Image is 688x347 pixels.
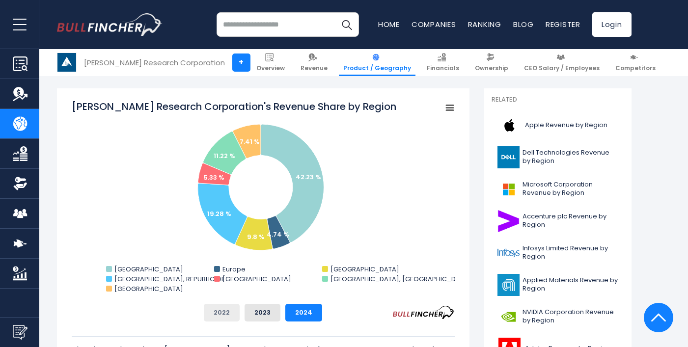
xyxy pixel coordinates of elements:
img: ACN logo [497,210,520,232]
a: Ranking [468,19,501,29]
img: NVDA logo [497,306,520,328]
text: [GEOGRAPHIC_DATA] [114,284,183,294]
a: Financials [422,49,464,76]
p: Related [492,96,624,104]
a: Blog [513,19,534,29]
a: Infosys Limited Revenue by Region [492,240,624,267]
img: Ownership [13,176,28,191]
a: Login [592,12,632,37]
text: Europe [222,265,245,274]
span: Applied Materials Revenue by Region [523,276,618,293]
a: Home [378,19,400,29]
button: 2024 [285,304,322,321]
img: MSFT logo [497,178,520,200]
text: 42.23 % [296,172,321,182]
img: INFY logo [497,242,520,264]
span: Accenture plc Revenue by Region [523,213,618,229]
text: [GEOGRAPHIC_DATA] [222,274,291,284]
text: [GEOGRAPHIC_DATA] [114,265,183,274]
a: Revenue [296,49,332,76]
text: [GEOGRAPHIC_DATA], [GEOGRAPHIC_DATA] [330,274,470,284]
span: Overview [256,64,285,72]
a: Ownership [470,49,513,76]
tspan: [PERSON_NAME] Research Corporation's Revenue Share by Region [72,100,396,113]
img: DELL logo [497,146,520,168]
text: 9.8 % [247,232,265,241]
text: 5.33 % [203,173,224,182]
span: Revenue [301,64,328,72]
text: 19.28 % [207,209,231,218]
span: Product / Geography [343,64,411,72]
a: Competitors [611,49,660,76]
a: Dell Technologies Revenue by Region [492,144,624,171]
a: CEO Salary / Employees [520,49,604,76]
span: Infosys Limited Revenue by Region [523,244,618,261]
a: Product / Geography [339,49,415,76]
span: Competitors [615,64,656,72]
button: Search [334,12,359,37]
a: Overview [252,49,289,76]
img: LRCX logo [57,53,76,72]
img: bullfincher logo [57,13,163,36]
text: 4.74 % [267,230,289,239]
a: Applied Materials Revenue by Region [492,271,624,298]
a: Microsoft Corporation Revenue by Region [492,176,624,203]
a: Go to homepage [57,13,163,36]
button: 2022 [204,304,240,321]
span: CEO Salary / Employees [524,64,600,72]
text: 7.41 % [240,137,260,146]
text: 11.22 % [214,151,235,160]
button: 2023 [245,304,280,321]
span: NVIDIA Corporation Revenue by Region [523,308,618,325]
a: NVIDIA Corporation Revenue by Region [492,303,624,330]
a: Accenture plc Revenue by Region [492,208,624,235]
a: + [232,53,250,72]
a: Register [546,19,580,29]
span: Financials [427,64,459,72]
div: [PERSON_NAME] Research Corporation [84,57,225,68]
img: AAPL logo [497,114,522,136]
text: [GEOGRAPHIC_DATA] [330,265,399,274]
svg: Lam Research Corporation's Revenue Share by Region [72,100,455,296]
span: Ownership [475,64,508,72]
span: Dell Technologies Revenue by Region [523,149,618,165]
span: Microsoft Corporation Revenue by Region [523,181,618,197]
text: [GEOGRAPHIC_DATA], REPUBLIC OF [114,274,224,284]
img: AMAT logo [497,274,520,296]
a: Apple Revenue by Region [492,112,624,139]
a: Companies [412,19,456,29]
span: Apple Revenue by Region [525,121,607,130]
